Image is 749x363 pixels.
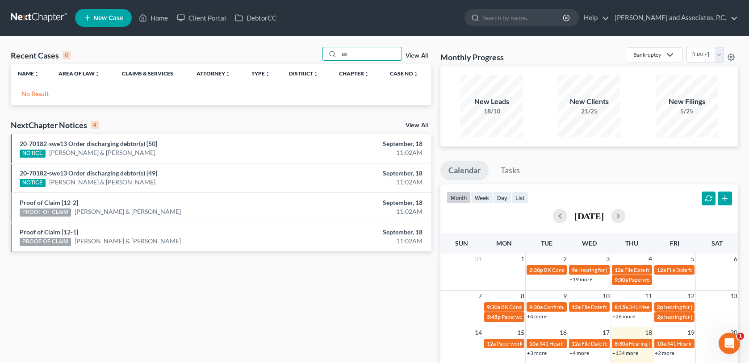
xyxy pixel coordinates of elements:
[615,340,628,347] span: 8:30a
[615,304,628,310] span: 8:15a
[558,96,620,107] div: New Clients
[582,340,700,347] span: File Date for [PERSON_NAME] & [PERSON_NAME]
[63,51,71,59] div: 0
[460,96,523,107] div: New Leads
[690,254,695,264] span: 5
[527,350,547,356] a: +3 more
[95,71,100,77] i: unfold_more
[496,239,512,247] span: Mon
[558,107,620,116] div: 21/25
[572,267,577,273] span: 9a
[644,327,653,338] span: 18
[656,96,718,107] div: New Filings
[711,239,723,247] span: Sat
[582,304,653,310] span: File Date for [PERSON_NAME]
[625,239,638,247] span: Thu
[460,107,523,116] div: 18/10
[493,161,528,180] a: Tasks
[91,121,99,129] div: 4
[115,64,189,82] th: Claims & Services
[529,340,538,347] span: 10a
[615,267,623,273] span: 12a
[657,313,663,320] span: 2p
[482,9,564,26] input: Search by name...
[579,10,609,26] a: Help
[34,71,39,77] i: unfold_more
[230,10,281,26] a: DebtorCC
[18,89,424,98] p: - No Result -
[615,276,628,283] span: 9:30a
[474,327,483,338] span: 14
[602,291,611,301] span: 10
[657,304,663,310] span: 2p
[75,237,181,246] a: [PERSON_NAME] & [PERSON_NAME]
[59,70,100,77] a: Area of Lawunfold_more
[406,53,428,59] a: View All
[440,52,504,63] h3: Monthly Progress
[294,237,423,246] div: 11:02AM
[49,178,155,187] a: [PERSON_NAME] & [PERSON_NAME]
[719,333,740,354] iframe: Intercom live chat
[610,10,738,26] a: [PERSON_NAME] and Associates, P.C.
[648,254,653,264] span: 4
[737,333,744,340] span: 1
[544,267,669,273] span: BK Consult for [PERSON_NAME] & [PERSON_NAME]
[520,254,525,264] span: 1
[487,340,496,347] span: 12a
[733,254,738,264] span: 6
[667,267,738,273] span: File Date for [PERSON_NAME]
[602,327,611,338] span: 17
[487,313,501,320] span: 3:45p
[511,192,528,204] button: list
[527,313,547,320] a: +4 more
[20,179,46,187] div: NOTICE
[686,291,695,301] span: 12
[656,107,718,116] div: 5/25
[569,276,592,283] a: +19 more
[502,313,637,320] span: Paperwork appt for [PERSON_NAME] & [PERSON_NAME]
[406,122,428,129] a: View All
[729,291,738,301] span: 13
[657,340,666,347] span: 10a
[20,228,78,236] a: Proof of Claim [12-1]
[294,148,423,157] div: 11:02AM
[390,70,418,77] a: Case Nounfold_more
[455,239,468,247] span: Sun
[197,70,230,77] a: Attorneyunfold_more
[520,291,525,301] span: 8
[477,291,483,301] span: 7
[134,10,172,26] a: Home
[225,71,230,77] i: unfold_more
[251,70,270,77] a: Typeunfold_more
[11,50,71,61] div: Recent Cases
[539,340,684,347] span: 341 Hearing for Enviro-Tech Complete Systems & Services, LLC
[629,340,699,347] span: Hearing for [PERSON_NAME]
[49,148,155,157] a: [PERSON_NAME] & [PERSON_NAME]
[20,150,46,158] div: NOTICE
[729,327,738,338] span: 20
[541,239,552,247] span: Tue
[20,140,157,147] a: 20-70182-swe13 Order discharging debtor(s) [50]
[294,198,423,207] div: September, 18
[624,267,743,273] span: File Date for [PERSON_NAME] & [PERSON_NAME]
[20,209,71,217] div: PROOF OF CLAIM
[20,199,78,206] a: Proof of Claim [12-2]
[294,228,423,237] div: September, 18
[562,291,568,301] span: 9
[569,350,589,356] a: +4 more
[294,207,423,216] div: 11:02AM
[501,304,578,310] span: BK Consult for [PERSON_NAME]
[440,161,489,180] a: Calendar
[474,254,483,264] span: 31
[559,327,568,338] span: 16
[265,71,270,77] i: unfold_more
[294,169,423,178] div: September, 18
[497,340,585,347] span: Paperwork appt for [PERSON_NAME]
[562,254,568,264] span: 2
[655,350,674,356] a: +2 more
[529,267,543,273] span: 2:30p
[313,71,318,77] i: unfold_more
[657,267,666,273] span: 12a
[339,47,402,60] input: Search by name...
[686,327,695,338] span: 19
